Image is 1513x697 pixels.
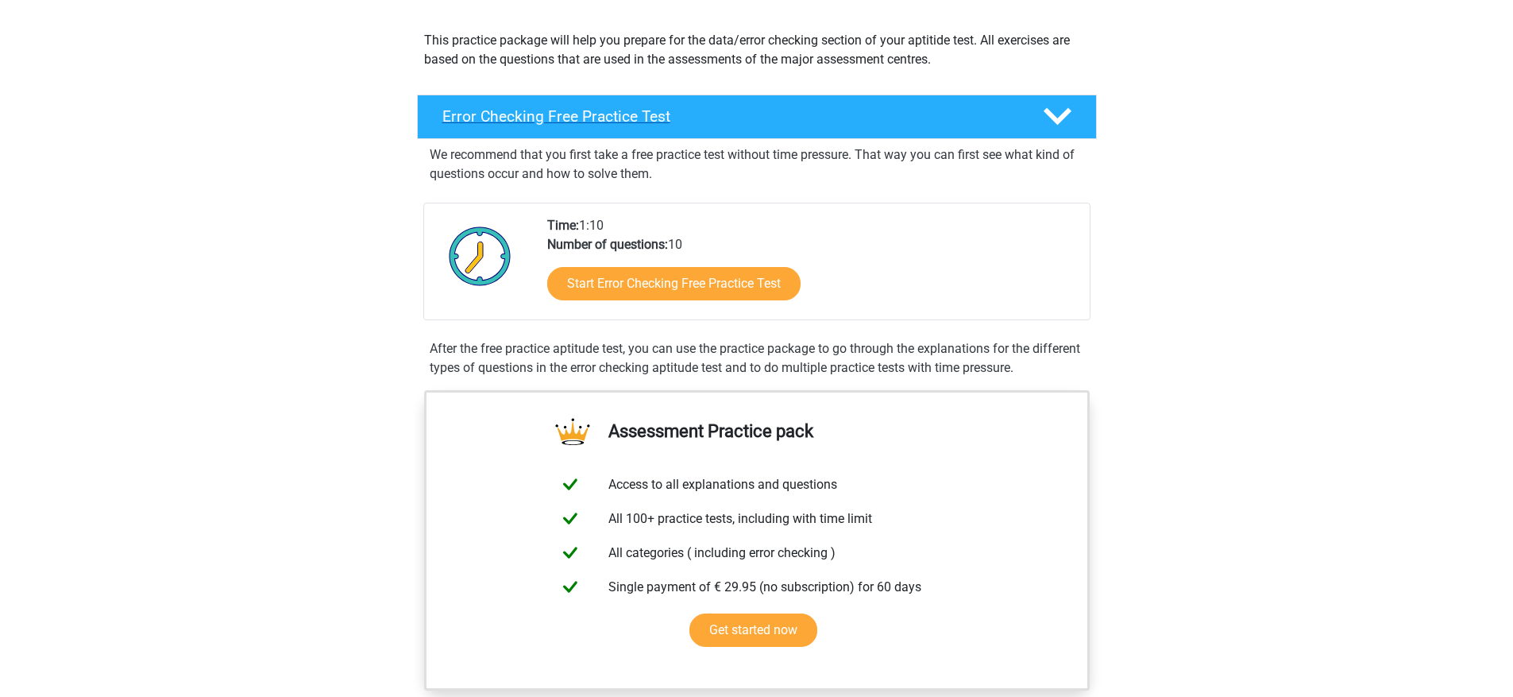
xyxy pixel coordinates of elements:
[440,216,520,296] img: Clock
[423,339,1090,378] div: After the free practice aptitude test, you can use the practice package to go through the explana...
[689,614,817,647] a: Get started now
[547,267,801,300] a: Start Error Checking Free Practice Test
[430,145,1084,184] p: We recommend that you first take a free practice test without time pressure. That way you can fir...
[424,31,1090,69] p: This practice package will help you prepare for the data/error checking section of your aptitide ...
[547,237,668,252] b: Number of questions:
[547,218,579,233] b: Time:
[535,216,1089,319] div: 1:10 10
[442,107,1017,126] h4: Error Checking Free Practice Test
[411,95,1103,139] a: Error Checking Free Practice Test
